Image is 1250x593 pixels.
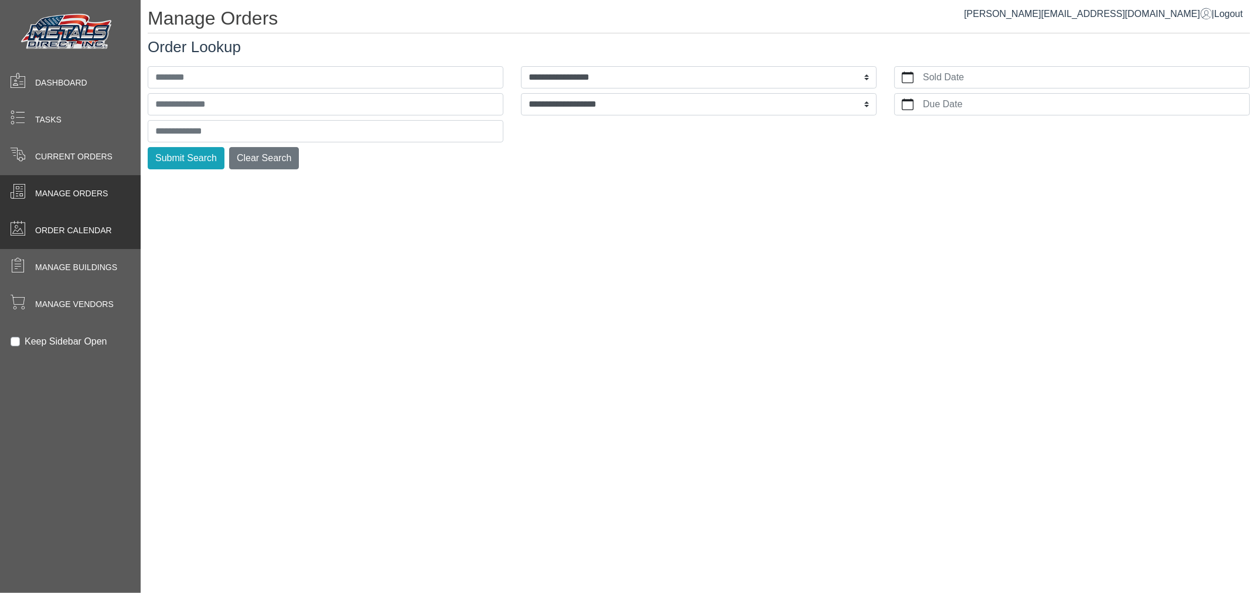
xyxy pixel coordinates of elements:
img: Metals Direct Inc Logo [18,11,117,54]
svg: calendar [902,71,914,83]
span: Manage Buildings [35,261,117,274]
span: Dashboard [35,77,87,89]
button: calendar [895,67,921,88]
svg: calendar [902,98,914,110]
span: Order Calendar [35,224,112,237]
a: [PERSON_NAME][EMAIL_ADDRESS][DOMAIN_NAME] [964,9,1212,19]
h1: Manage Orders [148,7,1250,33]
label: Sold Date [921,67,1249,88]
span: Manage Orders [35,188,108,200]
span: Tasks [35,114,62,126]
label: Due Date [921,94,1249,115]
button: calendar [895,94,921,115]
span: Logout [1214,9,1243,19]
h3: Order Lookup [148,38,1250,56]
span: Current Orders [35,151,113,163]
button: Clear Search [229,147,299,169]
label: Keep Sidebar Open [25,335,107,349]
div: | [964,7,1243,21]
span: Manage Vendors [35,298,114,311]
button: Submit Search [148,147,224,169]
